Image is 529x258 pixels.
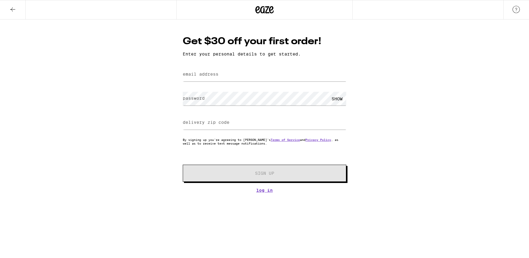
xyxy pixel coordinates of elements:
p: Enter your personal details to get started. [183,52,346,56]
label: delivery zip code [183,120,229,125]
label: password [183,96,205,101]
button: Sign Up [183,165,346,182]
label: email address [183,72,218,77]
div: SHOW [328,92,346,106]
input: delivery zip code [183,116,346,130]
input: email address [183,68,346,81]
h1: Get $30 off your first order! [183,35,346,48]
a: Log In [183,188,346,193]
a: Privacy Policy [305,138,331,142]
span: Sign Up [255,171,274,175]
p: By signing up you're agreeing to [PERSON_NAME]'s and , as well as to receive text message notific... [183,138,346,145]
a: Terms of Service [271,138,300,142]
